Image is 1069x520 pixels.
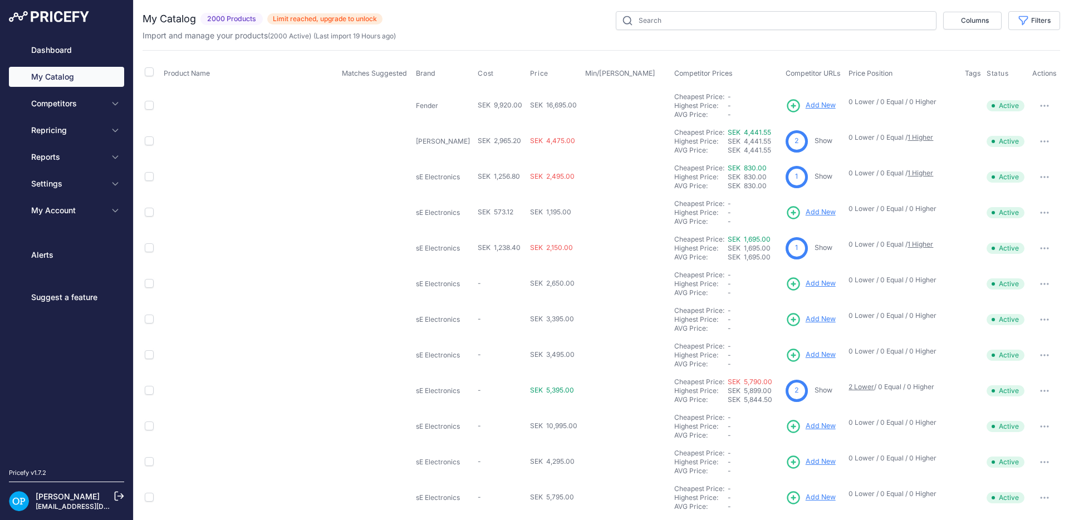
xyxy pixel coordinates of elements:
[728,199,731,208] span: -
[786,454,836,470] a: Add New
[200,13,263,26] span: 2000 Products
[530,136,575,145] span: SEK 4,475.00
[943,12,1002,30] button: Columns
[143,30,396,41] p: Import and manage your products
[728,128,771,136] a: SEK 4,441.55
[270,32,309,40] a: 2000 Active
[478,243,521,252] span: SEK 1,238.40
[530,101,577,109] span: SEK 16,695.00
[9,40,124,60] a: Dashboard
[9,120,124,140] button: Repricing
[9,40,124,455] nav: Sidebar
[674,484,724,493] a: Cheapest Price:
[478,69,496,78] button: Cost
[806,421,836,431] span: Add New
[849,489,953,498] p: 0 Lower / 0 Equal / 0 Higher
[728,413,731,421] span: -
[786,312,836,327] a: Add New
[530,208,571,216] span: SEK 1,195.00
[36,502,152,511] a: [EMAIL_ADDRESS][DOMAIN_NAME]
[674,377,724,386] a: Cheapest Price:
[795,171,798,182] span: 1
[31,151,104,163] span: Reports
[987,100,1024,111] span: Active
[530,493,574,501] span: SEK 5,795.00
[478,172,520,180] span: SEK 1,256.80
[478,69,493,78] span: Cost
[674,458,728,467] div: Highest Price:
[530,350,575,359] span: SEK 3,495.00
[849,69,893,77] span: Price Position
[987,492,1024,503] span: Active
[268,32,311,40] span: ( )
[478,457,481,465] span: -
[164,69,210,77] span: Product Name
[728,467,731,475] span: -
[674,431,728,440] div: AVG Price:
[416,458,474,467] p: sE Electro­nics
[728,271,731,279] span: -
[31,178,104,189] span: Settings
[728,395,781,404] div: SEK 5,844.50
[416,208,474,217] p: sE Electro­nics
[1008,11,1060,30] button: Filters
[728,431,731,439] span: -
[987,207,1024,218] span: Active
[728,253,781,262] div: SEK 1,695.00
[849,382,953,391] p: / 0 Equal / 0 Higher
[478,421,481,430] span: -
[849,382,874,391] a: 2 Lower
[674,422,728,431] div: Highest Price:
[143,11,196,27] h2: My Catalog
[806,457,836,467] span: Add New
[786,490,836,506] a: Add New
[416,69,435,77] span: Brand
[674,164,724,172] a: Cheapest Price:
[674,360,728,369] div: AVG Price:
[9,245,124,265] a: Alerts
[416,279,474,288] p: sE Electro­nics
[674,351,728,360] div: Highest Price:
[786,69,841,77] span: Competitor URLs
[987,314,1024,325] span: Active
[786,347,836,363] a: Add New
[987,385,1024,396] span: Active
[674,244,728,253] div: Highest Price:
[849,276,953,284] p: 0 Lower / 0 Equal / 0 Higher
[728,484,731,493] span: -
[849,347,953,356] p: 0 Lower / 0 Equal / 0 Higher
[987,421,1024,432] span: Active
[728,101,731,110] span: -
[1032,69,1057,77] span: Actions
[786,98,836,114] a: Add New
[806,350,836,360] span: Add New
[478,279,481,287] span: -
[849,97,953,106] p: 0 Lower / 0 Equal / 0 Higher
[849,418,953,427] p: 0 Lower / 0 Equal / 0 Higher
[674,235,724,243] a: Cheapest Price:
[9,11,89,22] img: Pricefy Logo
[795,136,799,146] span: 2
[674,342,724,350] a: Cheapest Price:
[674,315,728,324] div: Highest Price:
[786,419,836,434] a: Add New
[530,386,574,394] span: SEK 5,395.00
[674,413,724,421] a: Cheapest Price:
[530,69,551,78] button: Price
[908,240,933,248] a: 1 Higher
[786,205,836,220] a: Add New
[674,110,728,119] div: AVG Price:
[728,146,781,155] div: SEK 4,441.55
[31,98,104,109] span: Competitors
[728,92,731,101] span: -
[674,128,724,136] a: Cheapest Price:
[728,110,731,119] span: -
[987,350,1024,361] span: Active
[416,137,474,146] p: [PERSON_NAME]
[530,421,577,430] span: SEK 10,995.00
[674,208,728,217] div: Highest Price:
[849,133,953,142] p: 0 Lower / 0 Equal /
[416,173,474,181] p: sE Electro­nics
[478,315,481,323] span: -
[728,173,767,181] span: SEK 830.00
